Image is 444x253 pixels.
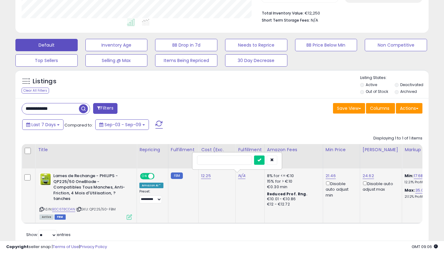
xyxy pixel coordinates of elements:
[64,122,93,128] span: Compared to:
[31,122,56,128] span: Last 7 Days
[39,214,54,220] span: All listings currently available for purchase on Amazon
[105,122,141,128] span: Sep-03 - Sep-09
[267,184,318,190] div: €0.30 min
[373,135,422,141] div: Displaying 1 to 1 of 1 items
[39,173,132,219] div: ASIN:
[93,103,117,114] button: Filters
[396,103,422,114] button: Actions
[53,173,128,203] b: Lames de Rechange - PHILIPS - QP225/50 OneBlade - Compatibles Tous Manches, Anti-Friction, 4 Mois...
[76,207,116,212] span: | SKU: QP225/50-FBM
[238,147,262,160] div: Fulfillment Cost
[6,244,29,250] strong: Copyright
[225,54,287,67] button: 30 Day Decrease
[400,89,417,94] label: Archived
[267,202,318,207] div: €12 - €12.72
[155,39,217,51] button: BB Drop in 7d
[363,180,397,192] div: Disable auto adjust max
[33,77,56,86] h5: Listings
[15,39,78,51] button: Default
[225,39,287,51] button: Needs to Reprice
[201,173,211,179] a: 12.25
[363,173,374,179] a: 24.62
[326,147,357,153] div: Min Price
[80,244,107,250] a: Privacy Policy
[267,147,320,153] div: Amazon Fees
[360,75,429,81] p: Listing States:
[262,18,310,23] b: Short Term Storage Fees:
[262,10,304,16] b: Total Inventory Value:
[326,180,355,198] div: Disable auto adjust min
[154,174,163,179] span: OFF
[267,191,307,197] b: Reduced Prof. Rng.
[55,214,66,220] span: FBM
[6,244,107,250] div: seller snap | |
[267,197,318,202] div: €10.01 - €10.86
[201,147,233,160] div: Cost (Exc. VAT)
[366,103,395,114] button: Columns
[238,173,245,179] a: N/A
[370,105,389,111] span: Columns
[139,189,163,203] div: Preset:
[366,82,377,87] label: Active
[171,172,183,179] small: FBM
[366,89,388,94] label: Out of Stock
[405,187,415,193] b: Max:
[414,173,423,179] a: 17.68
[267,173,318,179] div: 8% for <= €10
[85,54,148,67] button: Selling @ Max
[333,103,365,114] button: Save View
[267,179,318,184] div: 15% for > €10
[38,147,134,153] div: Title
[295,39,357,51] button: BB Price Below Min
[363,147,399,153] div: [PERSON_NAME]
[22,119,64,130] button: Last 7 Days
[15,54,78,67] button: Top Sellers
[365,39,427,51] button: Non Competitive
[171,147,196,153] div: Fulfillment
[326,173,336,179] a: 21.46
[412,244,438,250] span: 2025-09-17 09:06 GMT
[415,187,426,193] a: 35.08
[26,232,71,238] span: Show: entries
[22,88,49,93] div: Clear All Filters
[39,173,52,185] img: 41N0NML6f6L._SL40_.jpg
[52,207,75,212] a: B0C6T8CD4N
[85,39,148,51] button: Inventory Age
[139,147,166,153] div: Repricing
[95,119,149,130] button: Sep-03 - Sep-09
[262,9,418,16] li: €12,250
[400,82,423,87] label: Deactivated
[311,17,318,23] span: N/A
[139,183,163,188] div: Amazon AI *
[141,174,148,179] span: ON
[155,54,217,67] button: Items Being Repriced
[405,173,414,179] b: Min:
[53,244,79,250] a: Terms of Use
